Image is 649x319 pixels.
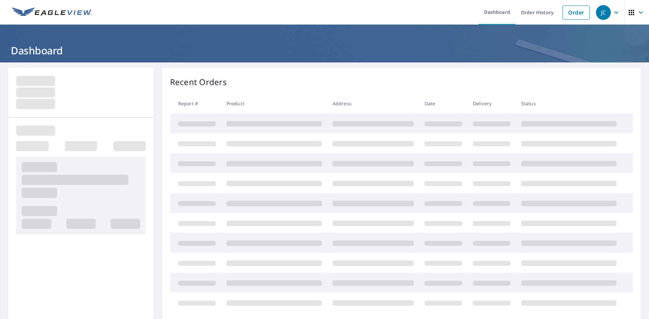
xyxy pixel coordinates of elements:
a: Order [562,5,590,20]
th: Report # [170,94,221,113]
th: Delivery [467,94,516,113]
th: Status [516,94,622,113]
p: Recent Orders [170,76,227,88]
img: EV Logo [12,7,92,18]
h1: Dashboard [8,44,641,57]
th: Address [327,94,419,113]
th: Date [419,94,467,113]
th: Product [221,94,327,113]
div: JC [596,5,611,20]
